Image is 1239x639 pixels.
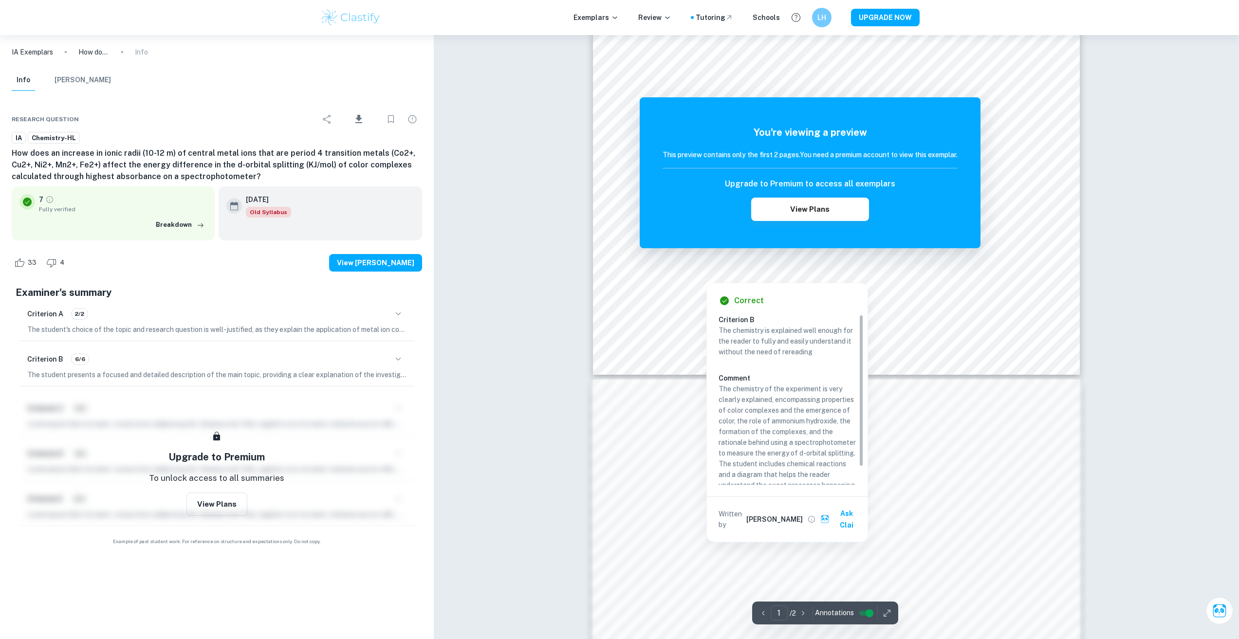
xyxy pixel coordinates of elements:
span: Annotations [815,608,854,618]
button: Help and Feedback [788,9,804,26]
h6: This preview contains only the first 2 pages. You need a premium account to view this exemplar. [663,149,958,160]
p: Exemplars [573,12,619,23]
a: IA Exemplars [12,47,53,57]
h6: LH [816,12,827,23]
span: 6/6 [72,355,89,364]
h5: You're viewing a preview [663,125,958,140]
img: clai.svg [820,514,830,524]
div: Report issue [403,110,422,129]
button: Ask Clai [1206,597,1233,624]
h6: [PERSON_NAME] [746,514,803,525]
p: The chemistry of the experiment is very clearly explained, encompassing properties of color compl... [719,383,856,491]
button: Breakdown [153,218,207,232]
p: Review [638,12,671,23]
h6: Criterion B [27,354,63,365]
a: Tutoring [696,12,733,23]
button: View Plans [751,198,869,221]
button: [PERSON_NAME] [55,70,111,91]
span: 33 [22,258,42,268]
p: To unlock access to all summaries [149,472,284,485]
p: The student's choice of the topic and research question is well-justified, as they explain the ap... [27,324,407,335]
span: Chemistry-HL [28,133,79,143]
p: Info [135,47,148,57]
span: IA [12,133,25,143]
span: 4 [55,258,70,268]
p: The chemistry is explained well enough for the reader to fully and easily understand it without t... [719,325,856,357]
img: Clastify logo [320,8,382,27]
p: / 2 [790,608,796,619]
button: Ask Clai [818,505,863,534]
p: How does an increase in ionic radii (10-12 m) of central metal ions that are period 4 transition ... [78,47,110,57]
span: Example of past student work. For reference on structure and expectations only. Do not copy. [12,538,422,545]
p: The student presents a focused and detailed description of the main topic, providing a clear expl... [27,369,407,380]
button: View [PERSON_NAME] [329,254,422,272]
h5: Examiner's summary [16,285,418,300]
span: 2/2 [72,310,88,318]
h6: Correct [734,295,764,307]
button: View Plans [186,493,247,516]
button: Info [12,70,35,91]
a: Chemistry-HL [28,132,80,144]
h6: Comment [719,373,856,383]
div: Bookmark [381,110,401,129]
a: IA [12,132,26,144]
p: Written by [719,509,745,530]
button: LH [812,8,832,27]
a: Grade fully verified [45,195,54,204]
h6: How does an increase in ionic radii (10-12 m) of central metal ions that are period 4 transition ... [12,147,422,183]
h6: [DATE] [246,194,283,205]
h6: Criterion A [27,309,63,319]
div: Like [12,255,42,271]
div: Download [339,107,379,132]
h5: Upgrade to Premium [168,450,265,464]
a: Schools [753,12,780,23]
div: Dislike [44,255,70,271]
button: View full profile [805,512,818,526]
button: UPGRADE NOW [851,9,920,26]
span: Research question [12,115,79,124]
h6: Criterion B [719,314,864,325]
span: Fully verified [39,205,207,214]
h6: Upgrade to Premium to access all exemplars [725,178,895,190]
span: Old Syllabus [246,207,291,218]
div: Starting from the May 2025 session, the Chemistry IA requirements have changed. It's OK to refer ... [246,207,291,218]
div: Share [317,110,337,129]
p: 7 [39,194,43,205]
